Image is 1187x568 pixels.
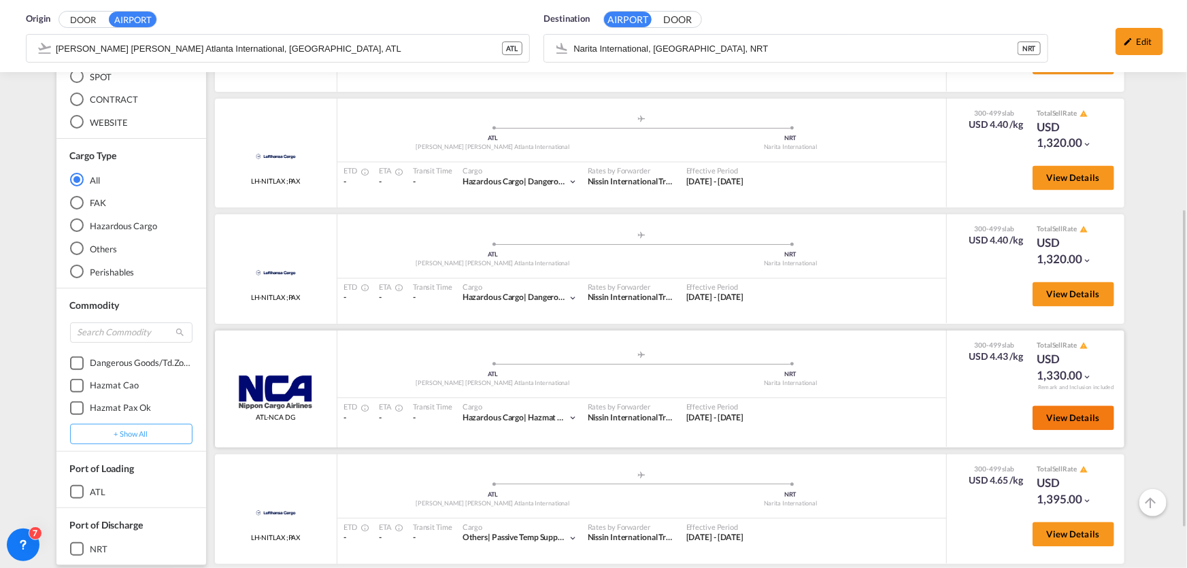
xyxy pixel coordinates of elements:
[379,413,382,423] span: -
[641,380,939,388] div: Narita International
[90,379,139,391] div: hazmat cao
[357,405,365,413] md-icon: Estimated Time Of Departure
[59,12,107,28] button: DOOR
[1047,529,1100,540] span: View Details
[1033,522,1114,547] button: View Details
[633,116,650,122] md-icon: assets/icons/custom/roll-o-plane.svg
[250,496,301,530] img: Lufthansa Cargo
[413,166,452,176] div: Transit Time
[544,12,590,26] span: Destination
[357,524,365,533] md-icon: Estimated Time Of Departure
[56,38,502,59] input: Search by Airport
[1047,173,1100,184] span: View Details
[357,284,365,293] md-icon: Estimated Time Of Departure
[413,177,452,188] div: -
[1018,41,1041,55] div: NRT
[568,178,578,187] md-icon: icon-chevron-down
[1037,235,1105,268] div: USD 1,320.00
[1052,341,1063,350] span: Sell
[344,144,642,152] div: [PERSON_NAME] [PERSON_NAME] Atlanta International
[27,35,529,62] md-input-container: Hartsfield Jackson Atlanta International, Atlanta, ATL
[379,522,399,533] div: ETA
[344,522,366,533] div: ETD
[463,413,528,423] span: Hazardous Cargo
[250,139,301,173] img: Lufthansa Cargo
[588,166,673,176] div: Rates by Forwarder
[1078,225,1088,235] button: icon-alert
[70,462,135,473] span: Port of Loading
[463,166,578,176] div: Cargo
[1033,282,1114,307] button: View Details
[344,135,642,144] div: ATL
[413,533,452,544] div: -
[413,293,452,304] div: -
[463,293,528,303] span: Hazardous Cargo
[1037,465,1105,475] div: Total Rate
[588,293,673,304] div: Nissin International Transport USA (Trial)
[633,472,650,479] md-icon: assets/icons/custom/roll-o-plane.svg
[524,177,526,187] span: |
[379,166,399,176] div: ETA
[641,260,939,269] div: Narita International
[588,413,673,424] div: Nissin International Transport USA
[1124,37,1133,46] md-icon: icon-pencil
[90,401,152,414] div: hazmat pax ok
[1037,224,1105,235] div: Total Rate
[344,251,642,260] div: ATL
[391,284,399,293] md-icon: Estimated Time Of Arrival
[344,282,366,293] div: ETD
[1083,373,1092,382] md-icon: icon-chevron-down
[463,282,578,293] div: Cargo
[641,135,939,144] div: NRT
[463,177,528,187] span: Hazardous Cargo
[1139,489,1167,516] button: Go to Top
[1037,475,1105,508] div: USD 1,395.00
[1052,110,1063,118] span: Sell
[686,293,744,303] span: [DATE] - [DATE]
[70,423,193,444] button: + show all
[344,177,347,187] span: -
[1083,497,1092,506] md-icon: icon-chevron-down
[391,169,399,177] md-icon: Estimated Time Of Arrival
[26,12,50,26] span: Origin
[1033,166,1114,190] button: View Details
[686,533,744,544] div: 30 Mar 2025 - 25 Oct 2025
[344,533,347,543] span: -
[379,533,382,543] span: -
[251,177,301,186] span: LH-NITLAX ;PAX
[357,169,365,177] md-icon: Estimated Time Of Departure
[1078,341,1088,352] button: icon-alert
[256,413,295,422] span: ATL-NCA DG
[969,474,1024,488] div: USD 4.65 /kg
[1143,495,1159,511] md-icon: icon-arrow-up
[686,282,744,293] div: Effective Period
[641,251,939,260] div: NRT
[90,542,108,554] div: NRT
[344,293,347,303] span: -
[344,500,642,509] div: [PERSON_NAME] [PERSON_NAME] Atlanta International
[70,69,193,82] md-radio-button: SPOT
[1080,110,1088,118] md-icon: icon-alert
[966,224,1024,234] div: 300-499 slab
[463,402,578,412] div: Cargo
[588,533,673,544] div: Nissin International Transport USA (Trial)
[641,371,939,380] div: NRT
[524,293,526,303] span: |
[70,485,193,499] md-checkbox: ATL
[686,533,744,543] span: [DATE] - [DATE]
[379,402,399,412] div: ETA
[70,195,193,209] md-radio-button: FAK
[251,533,301,543] span: LH-NITLAX ;PAX
[344,260,642,269] div: [PERSON_NAME] [PERSON_NAME] Atlanta International
[463,293,568,304] div: dangerous goods/[DOMAIN_NAME]
[413,522,452,533] div: Transit Time
[588,177,734,187] span: Nissin International Transport USA (Trial)
[70,322,193,342] input: Search Commodity
[686,177,744,187] span: [DATE] - [DATE]
[568,414,578,423] md-icon: icon-chevron-down
[70,241,193,255] md-radio-button: Others
[966,109,1024,118] div: 300-499 slab
[686,166,744,176] div: Effective Period
[70,149,116,163] div: Cargo Type
[239,375,313,410] img: Nippon Cargo Airlines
